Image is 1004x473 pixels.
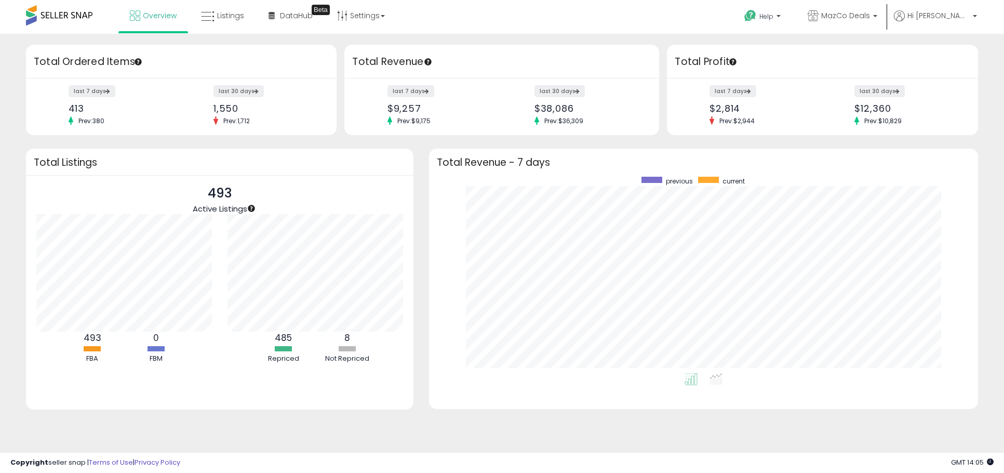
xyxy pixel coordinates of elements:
h3: Total Revenue [352,55,651,69]
a: Terms of Use [89,457,133,467]
div: FBA [61,354,124,364]
h3: Total Profit [675,55,970,69]
div: FBM [125,354,188,364]
div: $38,086 [534,103,641,114]
label: last 7 days [710,85,756,97]
span: Hi [PERSON_NAME] [907,10,970,21]
span: Overview [143,10,177,21]
div: $2,814 [710,103,815,114]
h3: Total Ordered Items [34,55,329,69]
div: Tooltip anchor [728,57,738,67]
a: Help [736,2,791,34]
span: Listings [217,10,244,21]
span: Prev: $2,944 [714,116,760,125]
span: Help [759,12,773,21]
b: 0 [153,332,159,344]
label: last 30 days [854,85,905,97]
div: Tooltip anchor [133,57,143,67]
span: current [722,177,745,186]
label: last 30 days [213,85,264,97]
span: DataHub [280,10,313,21]
div: 413 [69,103,174,114]
label: last 7 days [69,85,115,97]
span: Prev: $9,175 [392,116,436,125]
a: Hi [PERSON_NAME] [894,10,977,34]
div: Not Repriced [316,354,379,364]
b: 493 [84,332,101,344]
span: Active Listings [193,203,247,214]
div: Tooltip anchor [423,57,433,67]
h3: Total Listings [34,159,406,166]
span: MazCo Deals [821,10,870,21]
p: 493 [193,183,247,203]
div: 1,550 [213,103,319,114]
div: Repriced [252,354,315,364]
i: Get Help [744,9,757,22]
div: $12,360 [854,103,960,114]
b: 8 [344,332,350,344]
label: last 7 days [387,85,434,97]
b: 485 [275,332,292,344]
span: Prev: $36,309 [539,116,588,125]
a: Privacy Policy [135,457,180,467]
span: Prev: 1,712 [218,116,255,125]
label: last 30 days [534,85,585,97]
div: seller snap | | [10,458,180,468]
span: Prev: $10,829 [859,116,907,125]
span: previous [666,177,693,186]
div: Tooltip anchor [247,204,256,213]
span: 2025-09-17 14:05 GMT [951,457,994,467]
div: Tooltip anchor [312,5,330,15]
strong: Copyright [10,457,48,467]
div: $9,257 [387,103,494,114]
span: Prev: 380 [73,116,110,125]
h3: Total Revenue - 7 days [437,159,970,166]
